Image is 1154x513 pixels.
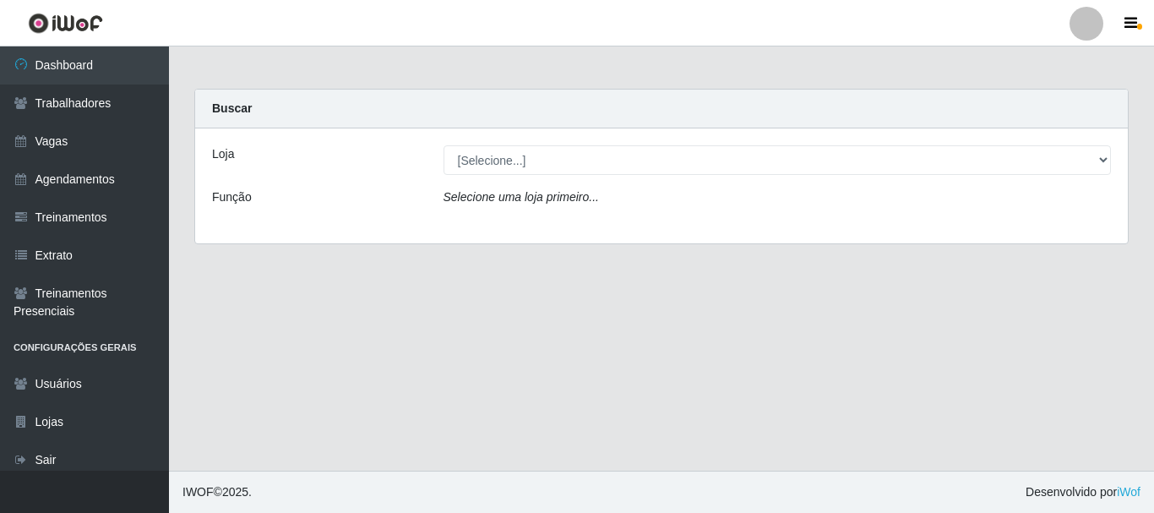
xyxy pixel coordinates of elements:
a: iWof [1117,485,1140,499]
span: IWOF [182,485,214,499]
i: Selecione uma loja primeiro... [444,190,599,204]
img: CoreUI Logo [28,13,103,34]
label: Loja [212,145,234,163]
label: Função [212,188,252,206]
strong: Buscar [212,101,252,115]
span: Desenvolvido por [1026,483,1140,501]
span: © 2025 . [182,483,252,501]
